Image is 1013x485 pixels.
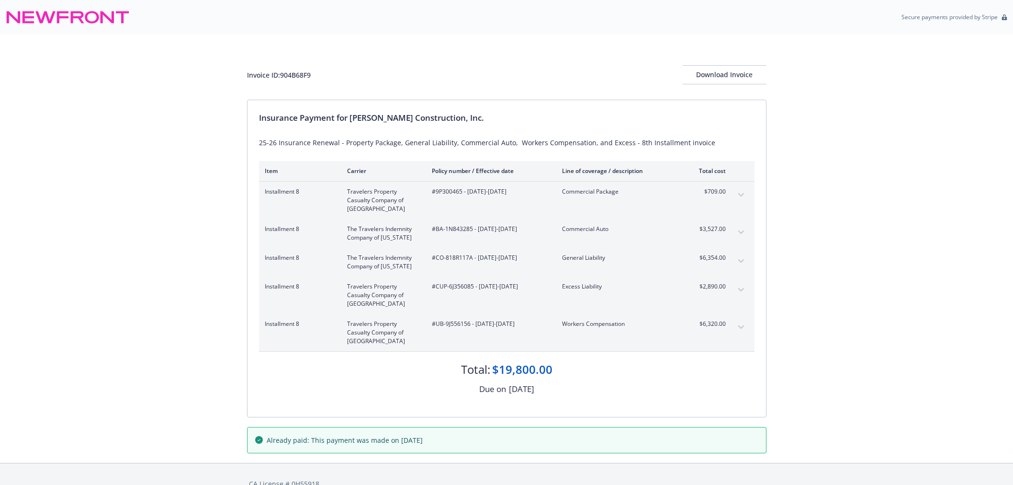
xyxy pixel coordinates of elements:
div: Installment 8The Travelers Indemnity Company of [US_STATE]#CO-818R117A - [DATE]-[DATE]General Lia... [259,248,754,277]
div: Total: [461,361,490,378]
div: $19,800.00 [492,361,552,378]
button: expand content [733,225,749,240]
button: expand content [733,187,749,203]
div: Download Invoice [683,66,766,84]
span: Commercial Package [562,187,675,196]
span: Workers Compensation [562,320,675,328]
div: Installment 8Travelers Property Casualty Company of [GEOGRAPHIC_DATA]#CUP-6J356085 - [DATE]-[DATE... [259,277,754,314]
span: $2,890.00 [690,282,726,291]
div: [DATE] [509,383,534,395]
span: $6,354.00 [690,254,726,262]
div: Carrier [347,167,416,175]
span: Already paid: This payment was made on [DATE] [267,435,423,445]
div: Insurance Payment for [PERSON_NAME] Construction, Inc. [259,112,754,124]
span: General Liability [562,254,675,262]
span: $3,527.00 [690,225,726,233]
span: The Travelers Indemnity Company of [US_STATE] [347,254,416,271]
span: Installment 8 [265,225,332,233]
div: Installment 8The Travelers Indemnity Company of [US_STATE]#BA-1N843285 - [DATE]-[DATE]Commercial ... [259,219,754,248]
div: Invoice ID: 904B68F9 [247,70,311,80]
button: expand content [733,282,749,298]
span: Travelers Property Casualty Company of [GEOGRAPHIC_DATA] [347,282,416,308]
span: #9P300465 - [DATE]-[DATE] [432,187,547,196]
button: expand content [733,254,749,269]
span: Excess Liability [562,282,675,291]
span: Commercial Auto [562,225,675,233]
div: Line of coverage / description [562,167,675,175]
p: Secure payments provided by Stripe [901,13,998,21]
span: Installment 8 [265,282,332,291]
button: Download Invoice [683,65,766,84]
span: Travelers Property Casualty Company of [GEOGRAPHIC_DATA] [347,320,416,346]
span: Travelers Property Casualty Company of [GEOGRAPHIC_DATA] [347,187,416,213]
div: Due on [479,383,506,395]
span: Installment 8 [265,187,332,196]
span: #UB-9J556156 - [DATE]-[DATE] [432,320,547,328]
div: 25-26 Insurance Renewal - Property Package, General Liability, Commercial Auto, Workers Compensat... [259,138,754,148]
span: Installment 8 [265,254,332,262]
div: Item [265,167,332,175]
div: Policy number / Effective date [432,167,547,175]
span: #BA-1N843285 - [DATE]-[DATE] [432,225,547,233]
span: The Travelers Indemnity Company of [US_STATE] [347,225,416,242]
div: Installment 8Travelers Property Casualty Company of [GEOGRAPHIC_DATA]#9P300465 - [DATE]-[DATE]Com... [259,182,754,219]
span: $6,320.00 [690,320,726,328]
button: expand content [733,320,749,335]
span: Installment 8 [265,320,332,328]
span: #CO-818R117A - [DATE]-[DATE] [432,254,547,262]
div: Installment 8Travelers Property Casualty Company of [GEOGRAPHIC_DATA]#UB-9J556156 - [DATE]-[DATE]... [259,314,754,351]
span: #CUP-6J356085 - [DATE]-[DATE] [432,282,547,291]
div: Total cost [690,167,726,175]
span: $709.00 [690,187,726,196]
